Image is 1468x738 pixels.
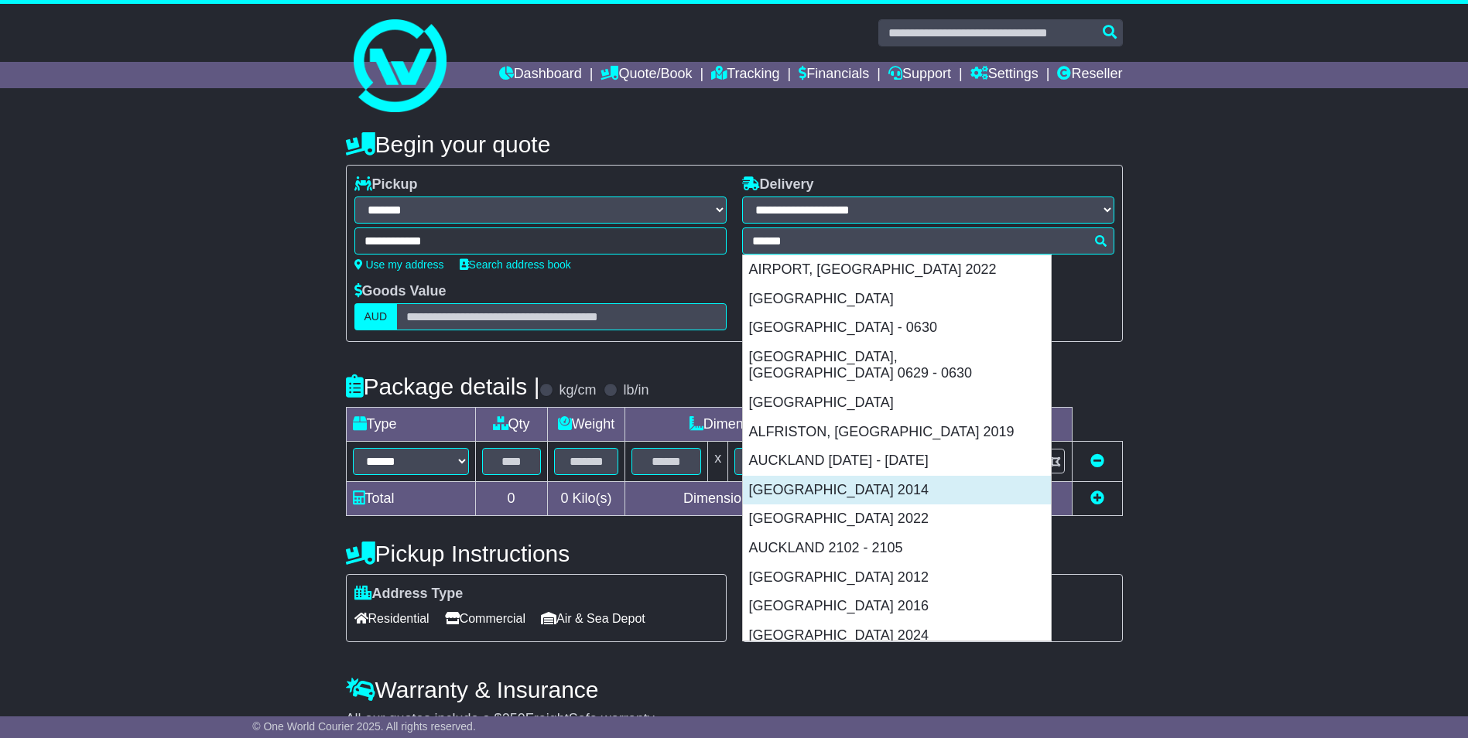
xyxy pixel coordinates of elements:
span: 250 [502,711,525,726]
div: [GEOGRAPHIC_DATA] 2014 [743,476,1051,505]
label: Address Type [354,586,464,603]
td: Type [346,408,475,442]
td: Dimensions in Centimetre(s) [625,482,913,516]
label: kg/cm [559,382,596,399]
h4: Package details | [346,374,540,399]
label: Pickup [354,176,418,193]
a: Dashboard [499,62,582,88]
div: AIRPORT, [GEOGRAPHIC_DATA] 2022 [743,255,1051,285]
div: All our quotes include a $ FreightSafe warranty. [346,711,1123,728]
div: AUCKLAND [DATE] - [DATE] [743,446,1051,476]
h4: Pickup Instructions [346,541,727,566]
span: © One World Courier 2025. All rights reserved. [252,720,476,733]
div: [GEOGRAPHIC_DATA] 2016 [743,592,1051,621]
span: Commercial [445,606,525,630]
a: Remove this item [1090,453,1104,469]
td: 0 [475,482,547,516]
div: [GEOGRAPHIC_DATA] [743,388,1051,418]
h4: Warranty & Insurance [346,677,1123,702]
a: Use my address [354,258,444,271]
td: Kilo(s) [547,482,625,516]
span: Air & Sea Depot [541,606,645,630]
td: Dimensions (L x W x H) [625,408,913,442]
a: Add new item [1090,490,1104,506]
td: Total [346,482,475,516]
a: Quote/Book [601,62,692,88]
label: Goods Value [354,283,447,300]
label: AUD [354,303,398,330]
div: [GEOGRAPHIC_DATA] - 0630 [743,313,1051,343]
div: [GEOGRAPHIC_DATA] 2024 [743,621,1051,651]
td: x [708,442,728,482]
typeahead: Please provide city [742,227,1114,255]
a: Search address book [460,258,571,271]
span: Residential [354,606,429,630]
label: Delivery [742,176,814,193]
a: Reseller [1057,62,1122,88]
div: AUCKLAND 2102 - 2105 [743,534,1051,563]
td: Qty [475,408,547,442]
a: Tracking [711,62,779,88]
a: Settings [970,62,1039,88]
div: ALFRISTON, [GEOGRAPHIC_DATA] 2019 [743,418,1051,447]
h4: Begin your quote [346,132,1123,157]
div: [GEOGRAPHIC_DATA] 2012 [743,563,1051,593]
label: lb/in [623,382,648,399]
a: Financials [799,62,869,88]
span: 0 [560,490,568,506]
div: [GEOGRAPHIC_DATA] 2022 [743,504,1051,534]
div: [GEOGRAPHIC_DATA] [743,285,1051,314]
td: Weight [547,408,625,442]
a: Support [888,62,951,88]
div: [GEOGRAPHIC_DATA], [GEOGRAPHIC_DATA] 0629 - 0630 [743,343,1051,388]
